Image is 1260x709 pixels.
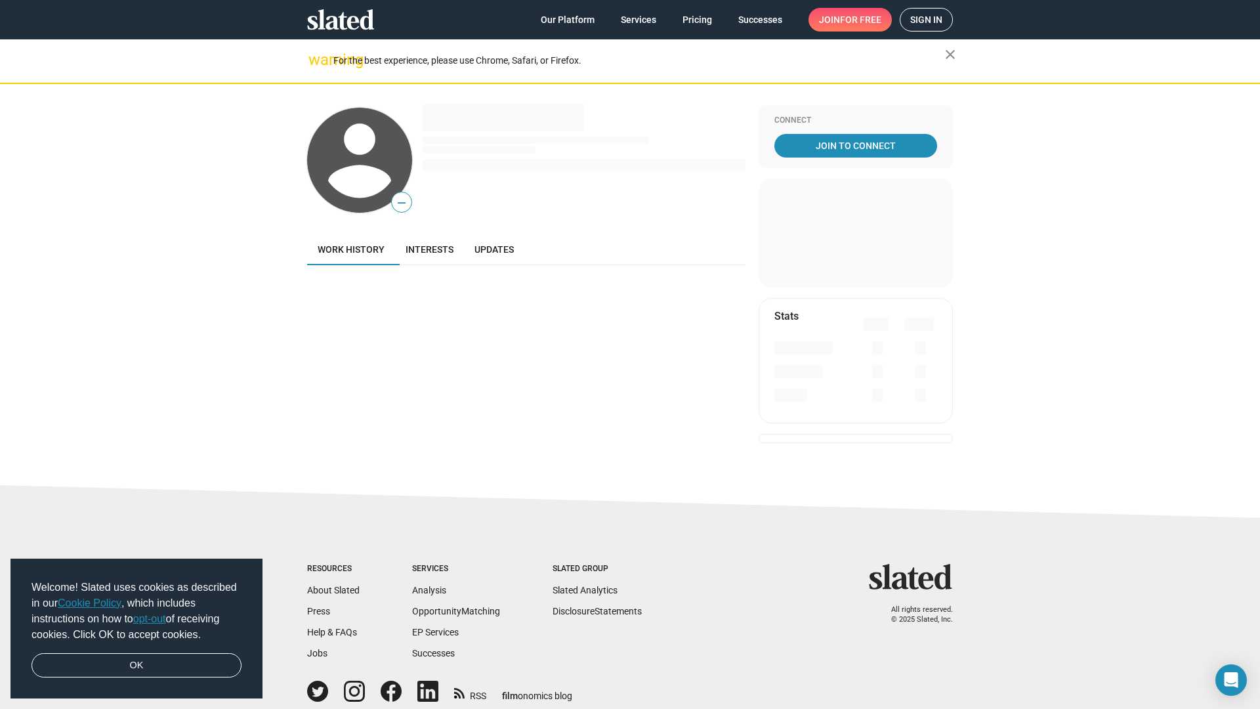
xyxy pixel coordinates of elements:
[454,682,486,702] a: RSS
[808,8,892,32] a: Joinfor free
[307,648,327,658] a: Jobs
[774,309,799,323] mat-card-title: Stats
[900,8,953,32] a: Sign in
[307,627,357,637] a: Help & FAQs
[58,597,121,609] a: Cookie Policy
[942,47,958,62] mat-icon: close
[777,134,934,158] span: Join To Connect
[395,234,464,265] a: Interests
[412,648,455,658] a: Successes
[406,244,453,255] span: Interests
[1215,664,1247,696] div: Open Intercom Messenger
[910,9,942,31] span: Sign in
[307,564,360,574] div: Resources
[412,606,500,616] a: OpportunityMatching
[412,627,459,637] a: EP Services
[474,244,514,255] span: Updates
[621,8,656,32] span: Services
[31,653,241,678] a: dismiss cookie message
[682,8,712,32] span: Pricing
[738,8,782,32] span: Successes
[541,8,595,32] span: Our Platform
[412,564,500,574] div: Services
[840,8,881,32] span: for free
[530,8,605,32] a: Our Platform
[133,613,166,624] a: opt-out
[31,580,241,643] span: Welcome! Slated uses cookies as described in our , which includes instructions on how to of recei...
[553,585,618,595] a: Slated Analytics
[464,234,524,265] a: Updates
[728,8,793,32] a: Successes
[308,52,324,68] mat-icon: warning
[553,564,642,574] div: Slated Group
[672,8,723,32] a: Pricing
[307,606,330,616] a: Press
[774,134,937,158] a: Join To Connect
[610,8,667,32] a: Services
[502,691,518,701] span: film
[819,8,881,32] span: Join
[412,585,446,595] a: Analysis
[10,559,262,699] div: cookieconsent
[502,679,572,702] a: filmonomics blog
[333,52,945,70] div: For the best experience, please use Chrome, Safari, or Firefox.
[877,605,953,624] p: All rights reserved. © 2025 Slated, Inc.
[307,585,360,595] a: About Slated
[307,234,395,265] a: Work history
[392,194,411,211] span: —
[318,244,385,255] span: Work history
[553,606,642,616] a: DisclosureStatements
[774,116,937,126] div: Connect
